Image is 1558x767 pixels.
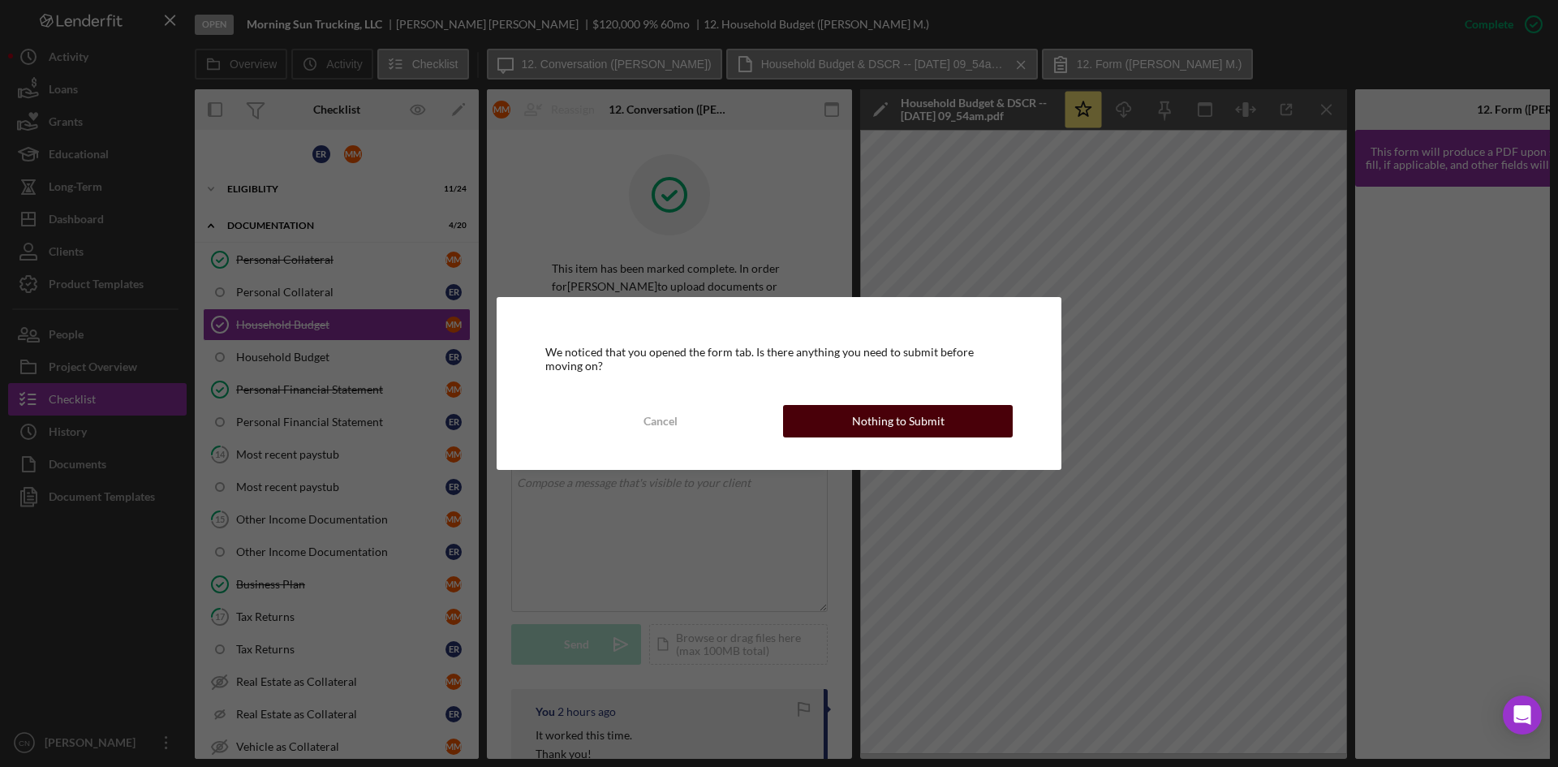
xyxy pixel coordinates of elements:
[783,405,1013,437] button: Nothing to Submit
[852,405,945,437] div: Nothing to Submit
[1503,696,1542,735] div: Open Intercom Messenger
[643,405,678,437] div: Cancel
[545,405,775,437] button: Cancel
[545,346,1013,372] div: We noticed that you opened the form tab. Is there anything you need to submit before moving on?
